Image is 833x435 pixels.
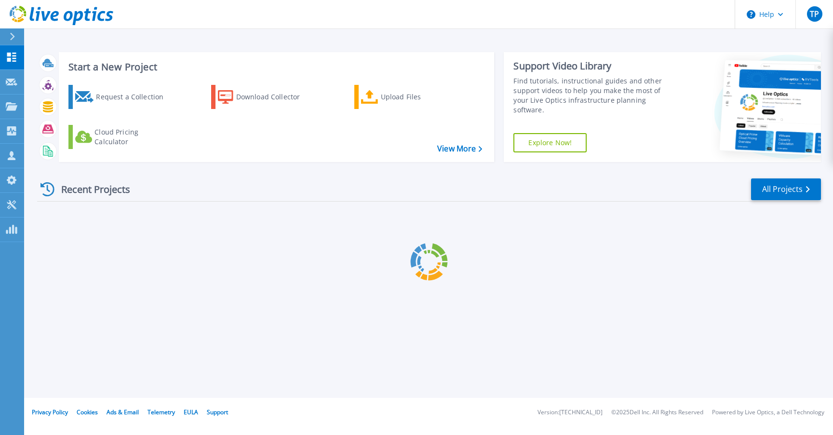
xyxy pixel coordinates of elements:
div: Support Video Library [513,60,674,72]
div: Cloud Pricing Calculator [94,127,172,147]
span: TP [810,10,819,18]
div: Find tutorials, instructional guides and other support videos to help you make the most of your L... [513,76,674,115]
a: Cookies [77,408,98,416]
a: Request a Collection [68,85,176,109]
a: Privacy Policy [32,408,68,416]
a: Ads & Email [107,408,139,416]
li: © 2025 Dell Inc. All Rights Reserved [611,409,703,416]
a: All Projects [751,178,821,200]
a: Upload Files [354,85,462,109]
li: Powered by Live Optics, a Dell Technology [712,409,824,416]
a: EULA [184,408,198,416]
div: Request a Collection [96,87,173,107]
div: Recent Projects [37,177,143,201]
div: Upload Files [381,87,458,107]
li: Version: [TECHNICAL_ID] [537,409,603,416]
a: View More [437,144,482,153]
h3: Start a New Project [68,62,482,72]
a: Cloud Pricing Calculator [68,125,176,149]
div: Download Collector [236,87,313,107]
a: Download Collector [211,85,319,109]
a: Telemetry [148,408,175,416]
a: Explore Now! [513,133,587,152]
a: Support [207,408,228,416]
